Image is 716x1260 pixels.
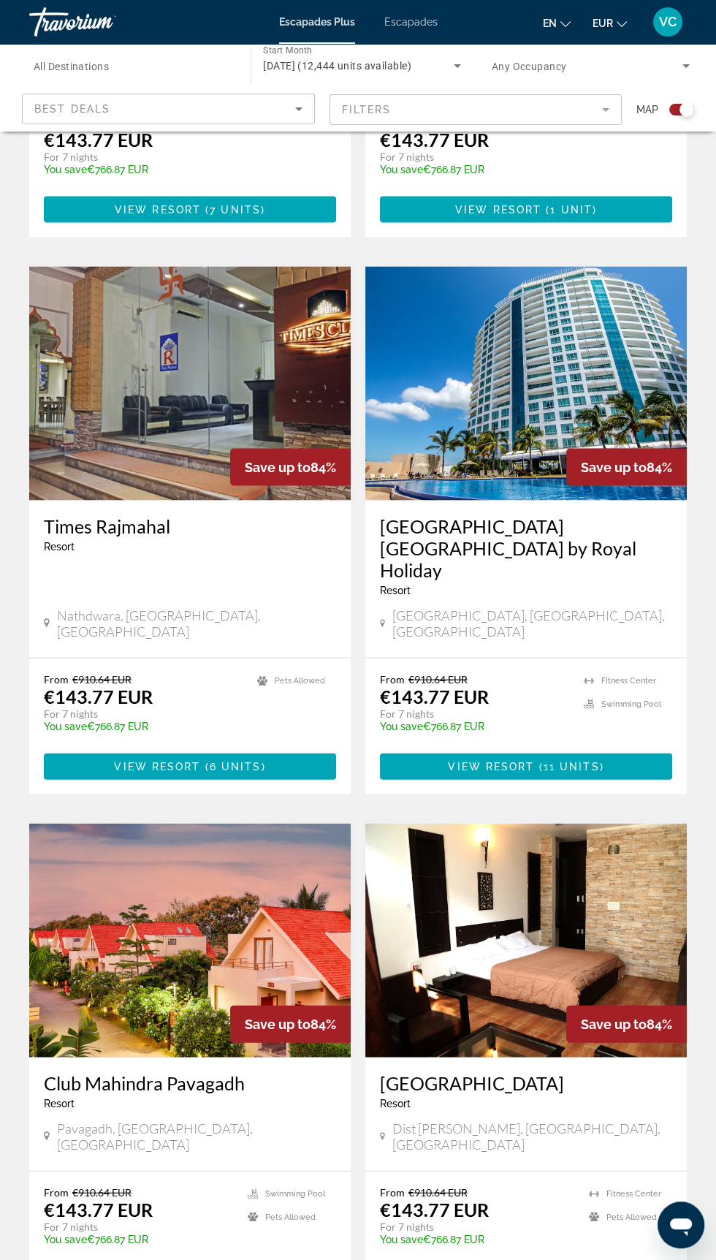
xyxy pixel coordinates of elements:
div: 84% [566,448,687,485]
span: €910.64 EUR [408,672,468,685]
font: VC [659,14,677,29]
span: Save up to [581,1016,647,1031]
a: Escapades [384,16,438,28]
span: [DATE] (12,444 units available) [263,60,411,72]
span: Pets Allowed [275,675,325,685]
a: Escapades Plus [279,16,355,28]
p: €143.77 EUR [44,1198,153,1220]
span: Best Deals [34,103,110,115]
p: €766.87 EUR [44,720,243,732]
font: EUR [593,18,613,29]
span: Resort [44,540,75,552]
span: From [44,672,69,685]
p: €766.87 EUR [44,1233,233,1245]
button: Menu utilisateur [649,7,687,37]
span: €910.64 EUR [408,1185,468,1198]
span: View Resort [455,203,541,215]
span: Fitness Center [606,1188,661,1198]
span: You save [380,163,423,175]
button: Changer de devise [593,12,627,34]
span: View Resort [114,760,200,772]
div: 84% [230,1005,351,1042]
p: €143.77 EUR [44,685,153,707]
p: For 7 nights [44,150,243,163]
span: Pavagadh, [GEOGRAPHIC_DATA], [GEOGRAPHIC_DATA] [57,1120,336,1152]
span: Save up to [245,459,311,474]
p: For 7 nights [380,150,569,163]
span: Any Occupancy [492,61,567,72]
p: €766.87 EUR [44,163,243,175]
p: For 7 nights [44,1220,233,1233]
div: 84% [230,448,351,485]
a: Club Mahindra Pavagadh [44,1071,336,1093]
span: 1 unit [550,203,593,215]
span: Dist [PERSON_NAME], [GEOGRAPHIC_DATA], [GEOGRAPHIC_DATA] [392,1120,672,1152]
button: View Resort(1 unit) [380,196,672,222]
span: ( ) [201,760,266,772]
a: [GEOGRAPHIC_DATA] [380,1071,672,1093]
span: Pets Allowed [606,1212,657,1221]
span: You save [380,1233,423,1245]
p: For 7 nights [44,707,243,720]
span: From [44,1185,69,1198]
span: ( ) [541,203,597,215]
a: View Resort(7 units) [44,196,336,222]
iframe: Bouton de lancement de la fenêtre de messagerie [658,1202,704,1248]
span: 7 units [210,203,261,215]
p: €766.87 EUR [380,720,569,732]
span: Map [636,99,658,120]
p: €766.87 EUR [380,163,569,175]
span: €910.64 EUR [72,1185,132,1198]
font: en [543,18,557,29]
p: €143.77 EUR [380,128,489,150]
span: 6 units [210,760,262,772]
span: 11 units [544,760,600,772]
p: For 7 nights [380,707,569,720]
span: Swimming Pool [601,699,661,708]
span: Swimming Pool [265,1188,325,1198]
p: €143.77 EUR [380,685,489,707]
p: €143.77 EUR [380,1198,489,1220]
a: [GEOGRAPHIC_DATA] [GEOGRAPHIC_DATA] by Royal Holiday [380,515,672,580]
span: You save [44,163,87,175]
button: View Resort(6 units) [44,753,336,779]
span: €910.64 EUR [72,672,132,685]
p: €143.77 EUR [44,128,153,150]
img: DG00E01X.jpg [365,266,687,500]
span: View Resort [115,203,201,215]
span: View Resort [448,760,534,772]
img: DK33E01L.jpg [29,266,351,500]
span: Resort [44,1097,75,1109]
span: Resort [380,584,411,596]
span: You save [44,1233,87,1245]
span: [GEOGRAPHIC_DATA], [GEOGRAPHIC_DATA], [GEOGRAPHIC_DATA] [392,607,672,639]
span: From [380,1185,405,1198]
p: €766.87 EUR [380,1233,574,1245]
span: Save up to [245,1016,311,1031]
p: For 7 nights [380,1220,574,1233]
img: F845E01X.jpg [29,823,351,1057]
span: All Destinations [34,61,109,72]
span: You save [44,720,87,732]
a: Travorium [29,3,175,41]
span: ( ) [534,760,603,772]
span: Save up to [581,459,647,474]
img: DC85I01X.jpg [365,823,687,1057]
span: From [380,672,405,685]
a: Times Rajmahal [44,515,336,536]
button: Filter [330,94,622,126]
span: You save [380,720,423,732]
span: Fitness Center [601,675,656,685]
span: Start Month [263,45,312,56]
span: Resort [380,1097,411,1109]
button: View Resort(11 units) [380,753,672,779]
